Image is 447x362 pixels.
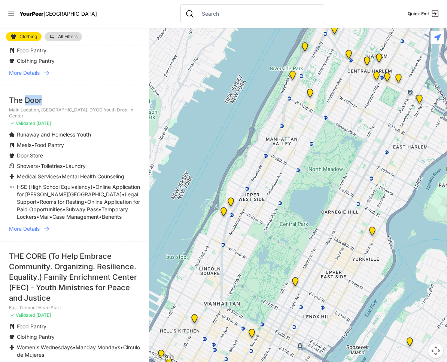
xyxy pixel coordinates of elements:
div: Manhattan [374,53,384,65]
span: YourPeer [19,10,43,17]
a: More Details [9,69,140,77]
span: • [120,344,123,350]
span: [GEOGRAPHIC_DATA] [43,10,97,17]
span: Clothing Pantry [17,58,55,64]
p: Main Location, [GEOGRAPHIC_DATA], DYCD Youth Drop-in Center [9,107,140,119]
p: East Tremont Head Start [9,305,140,311]
span: Subway Pass [66,206,98,212]
span: Women's Wednesdays [17,344,73,350]
button: Map camera controls [428,343,443,358]
img: Google [151,352,176,362]
span: Quick Exit [408,11,429,17]
span: • [122,191,125,197]
span: ✓ Validated [10,312,35,318]
span: Food Pantry [17,323,46,329]
div: New York [156,350,166,362]
span: Food Pantry [34,142,64,148]
span: Mail [39,214,49,220]
div: The Door [9,95,140,105]
span: • [73,344,76,350]
span: • [63,206,66,212]
span: [DATE] [36,312,51,318]
a: Clothing [6,32,42,41]
div: 9th Avenue Drop-in Center [190,314,199,326]
span: Benefits [102,214,122,220]
span: Showers [17,163,38,169]
span: • [98,206,101,212]
span: Medical Services [17,173,59,180]
div: The PILLARS – Holistic Recovery Support [344,50,353,62]
div: Main Location [415,95,424,107]
span: • [92,184,95,190]
div: Manhattan [383,73,392,85]
span: • [99,214,102,220]
span: Toiletries [41,163,63,169]
span: Mental Health Counseling [62,173,124,180]
span: More Details [9,225,40,233]
div: East Harlem [394,74,403,86]
div: The Cathedral Church of St. John the Divine [305,89,315,101]
span: • [84,199,87,205]
span: HSE (High School Equivalency) [17,184,92,190]
span: Case Management [52,214,99,220]
a: More Details [9,225,140,233]
div: Fancy Thrift Shop [405,337,414,349]
div: Avenue Church [368,227,377,239]
span: Rooms for Resting [40,199,84,205]
div: Manhattan [300,42,310,54]
span: Food Pantry [17,47,46,53]
a: YourPeer[GEOGRAPHIC_DATA] [19,12,97,16]
span: Clothing [19,34,37,39]
span: • [38,163,41,169]
span: • [63,163,66,169]
div: Ford Hall [288,71,297,83]
span: Runaway and Homeless Youth [17,131,91,138]
span: Laundry [66,163,86,169]
span: Meals [17,142,31,148]
span: Manday Mondays [76,344,120,350]
span: • [59,173,62,180]
span: More Details [9,69,40,77]
span: • [37,199,40,205]
span: [DATE] [36,120,51,126]
span: All Filters [58,34,77,39]
a: Open this area in Google Maps (opens a new window) [151,352,176,362]
div: Uptown/Harlem DYCD Youth Drop-in Center [362,56,372,68]
span: • [49,214,52,220]
span: Clothing Pantry [17,334,55,340]
span: • [36,214,39,220]
input: Search [197,10,319,18]
div: Pathways Adult Drop-In Program [226,197,235,209]
a: Quick Exit [408,9,440,18]
span: ✓ Validated [10,120,35,126]
span: • [31,142,34,148]
div: Manhattan [291,277,300,289]
div: THE CORE (To Help Embrace Community. Organizing. Resilience. Equality.) Family Enrichment Center ... [9,251,140,303]
a: All Filters [45,32,82,41]
span: Door Store [17,152,43,159]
